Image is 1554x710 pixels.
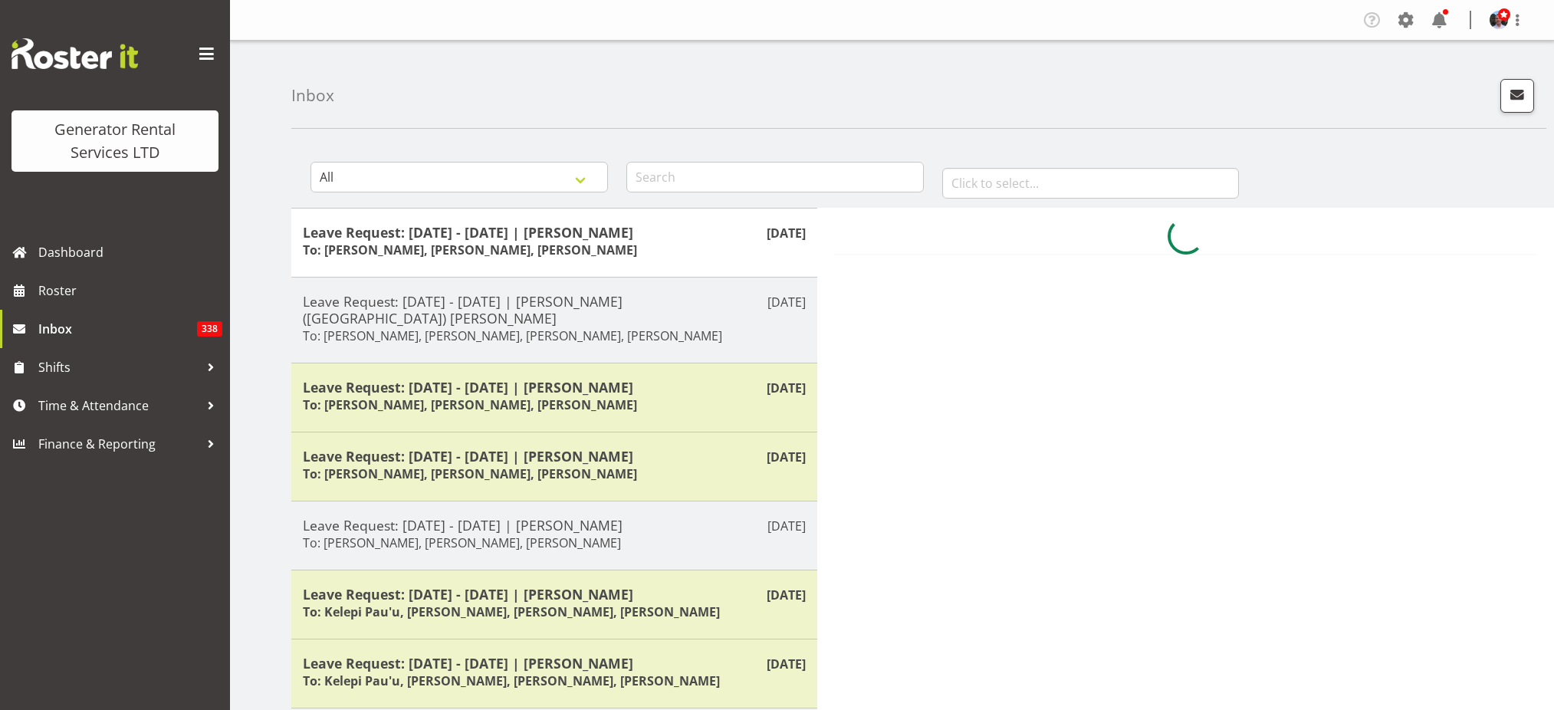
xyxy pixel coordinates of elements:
[291,87,334,104] h4: Inbox
[767,224,806,242] p: [DATE]
[303,242,637,258] h6: To: [PERSON_NAME], [PERSON_NAME], [PERSON_NAME]
[303,673,720,689] h6: To: Kelepi Pau'u, [PERSON_NAME], [PERSON_NAME], [PERSON_NAME]
[38,279,222,302] span: Roster
[1490,11,1508,29] img: jacques-engelbrecht1e891c9ce5a0e1434353ba6e107c632d.png
[303,466,637,482] h6: To: [PERSON_NAME], [PERSON_NAME], [PERSON_NAME]
[767,448,806,466] p: [DATE]
[942,168,1240,199] input: Click to select...
[303,655,806,672] h5: Leave Request: [DATE] - [DATE] | [PERSON_NAME]
[767,655,806,673] p: [DATE]
[197,321,222,337] span: 338
[303,535,621,551] h6: To: [PERSON_NAME], [PERSON_NAME], [PERSON_NAME]
[38,241,222,264] span: Dashboard
[38,432,199,455] span: Finance & Reporting
[767,517,806,535] p: [DATE]
[303,448,806,465] h5: Leave Request: [DATE] - [DATE] | [PERSON_NAME]
[303,586,806,603] h5: Leave Request: [DATE] - [DATE] | [PERSON_NAME]
[27,118,203,164] div: Generator Rental Services LTD
[767,379,806,397] p: [DATE]
[303,604,720,620] h6: To: Kelepi Pau'u, [PERSON_NAME], [PERSON_NAME], [PERSON_NAME]
[303,379,806,396] h5: Leave Request: [DATE] - [DATE] | [PERSON_NAME]
[38,356,199,379] span: Shifts
[303,293,806,327] h5: Leave Request: [DATE] - [DATE] | [PERSON_NAME] ([GEOGRAPHIC_DATA]) [PERSON_NAME]
[303,328,722,343] h6: To: [PERSON_NAME], [PERSON_NAME], [PERSON_NAME], [PERSON_NAME]
[626,162,924,192] input: Search
[38,394,199,417] span: Time & Attendance
[303,397,637,413] h6: To: [PERSON_NAME], [PERSON_NAME], [PERSON_NAME]
[11,38,138,69] img: Rosterit website logo
[303,517,806,534] h5: Leave Request: [DATE] - [DATE] | [PERSON_NAME]
[767,293,806,311] p: [DATE]
[303,224,806,241] h5: Leave Request: [DATE] - [DATE] | [PERSON_NAME]
[767,586,806,604] p: [DATE]
[38,317,197,340] span: Inbox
